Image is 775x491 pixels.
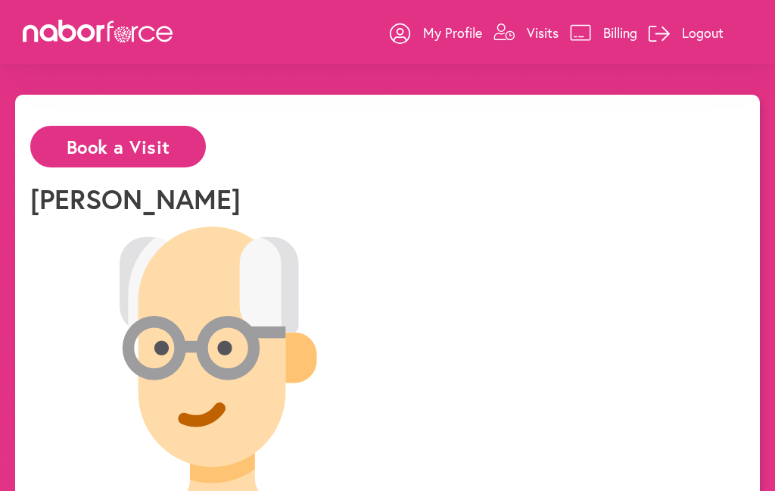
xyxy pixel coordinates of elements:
a: My Profile [390,10,482,55]
h1: [PERSON_NAME] [30,183,241,215]
p: Logout [682,23,724,42]
a: Logout [649,10,724,55]
p: Billing [603,23,637,42]
p: My Profile [423,23,482,42]
a: Visits [493,10,559,55]
a: Billing [570,10,637,55]
button: Book a Visit [30,126,206,167]
a: Book a Visit [30,143,206,158]
p: Visits [527,23,559,42]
